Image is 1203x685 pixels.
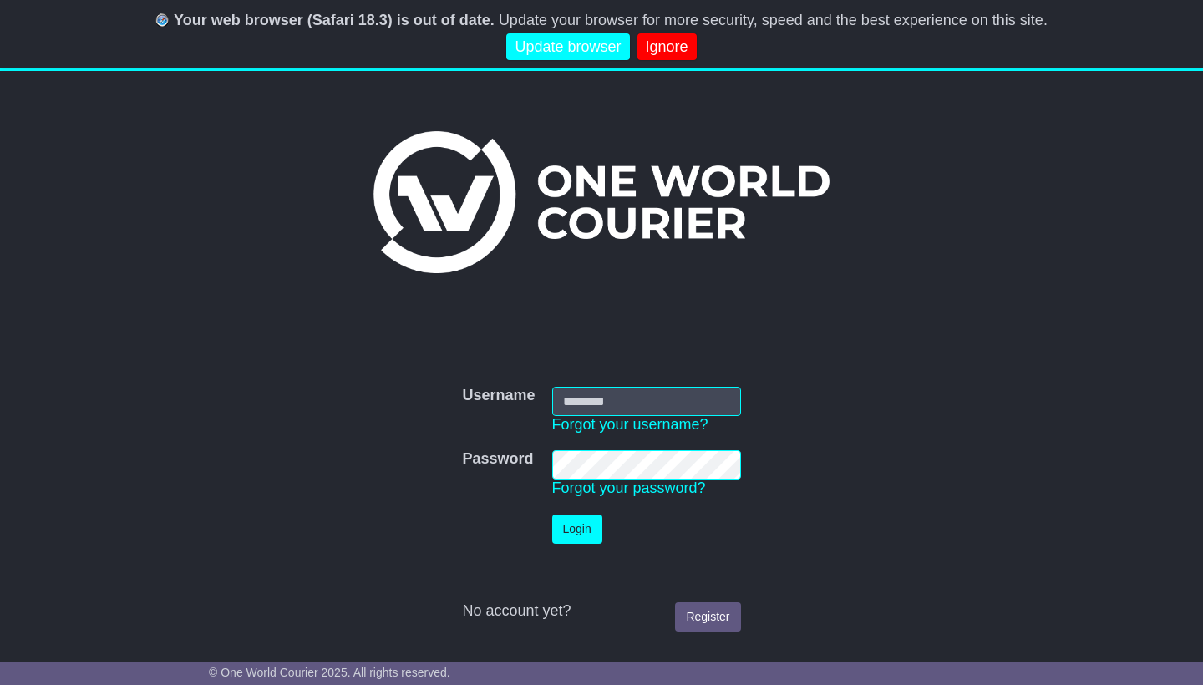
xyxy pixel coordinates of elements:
[373,131,830,273] img: One World
[506,33,629,61] a: Update browser
[499,12,1048,28] span: Update your browser for more security, speed and the best experience on this site.
[552,515,602,544] button: Login
[462,450,533,469] label: Password
[462,602,740,621] div: No account yet?
[209,666,450,679] span: © One World Courier 2025. All rights reserved.
[552,416,708,433] a: Forgot your username?
[174,12,495,28] b: Your web browser (Safari 18.3) is out of date.
[552,479,706,496] a: Forgot your password?
[462,387,535,405] label: Username
[675,602,740,632] a: Register
[637,33,697,61] a: Ignore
